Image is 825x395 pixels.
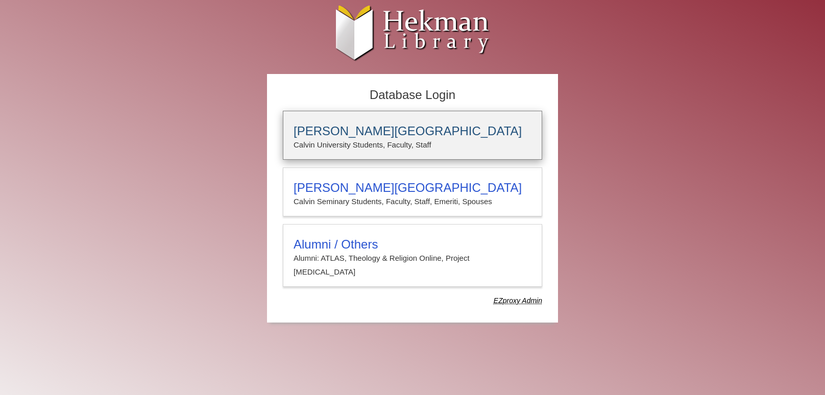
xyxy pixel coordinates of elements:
[294,124,531,138] h3: [PERSON_NAME][GEOGRAPHIC_DATA]
[294,138,531,152] p: Calvin University Students, Faculty, Staff
[294,237,531,279] summary: Alumni / OthersAlumni: ATLAS, Theology & Religion Online, Project [MEDICAL_DATA]
[278,85,547,106] h2: Database Login
[283,111,542,160] a: [PERSON_NAME][GEOGRAPHIC_DATA]Calvin University Students, Faculty, Staff
[494,297,542,305] dfn: Use Alumni login
[294,181,531,195] h3: [PERSON_NAME][GEOGRAPHIC_DATA]
[294,237,531,252] h3: Alumni / Others
[294,195,531,208] p: Calvin Seminary Students, Faculty, Staff, Emeriti, Spouses
[283,167,542,216] a: [PERSON_NAME][GEOGRAPHIC_DATA]Calvin Seminary Students, Faculty, Staff, Emeriti, Spouses
[294,252,531,279] p: Alumni: ATLAS, Theology & Religion Online, Project [MEDICAL_DATA]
